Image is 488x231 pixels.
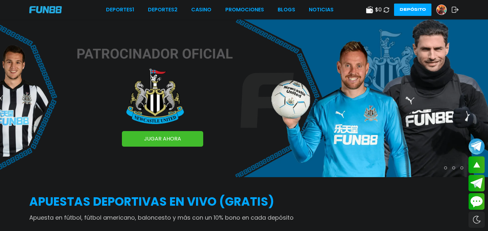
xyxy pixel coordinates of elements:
[148,6,178,14] a: Deportes2
[309,6,334,14] a: NOTICIAS
[122,131,203,147] a: JUGAR AHORA
[29,213,459,222] p: Apuesta en fútbol, fútbol americano, baloncesto y más con un 10% bono en cada depósito
[437,5,446,15] img: Avatar
[436,5,452,15] a: Avatar
[225,6,264,14] a: Promociones
[278,6,295,14] a: BLOGS
[468,175,485,192] button: Join telegram
[375,6,382,14] span: $ 0
[468,212,485,228] div: Switch theme
[468,156,485,173] button: scroll up
[29,6,62,13] img: Company Logo
[468,193,485,210] button: Contact customer service
[29,193,459,211] h2: APUESTAS DEPORTIVAS EN VIVO (gratis)
[468,138,485,155] button: Join telegram channel
[106,6,134,14] a: Deportes1
[191,6,211,14] a: CASINO
[394,4,431,16] button: Depósito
